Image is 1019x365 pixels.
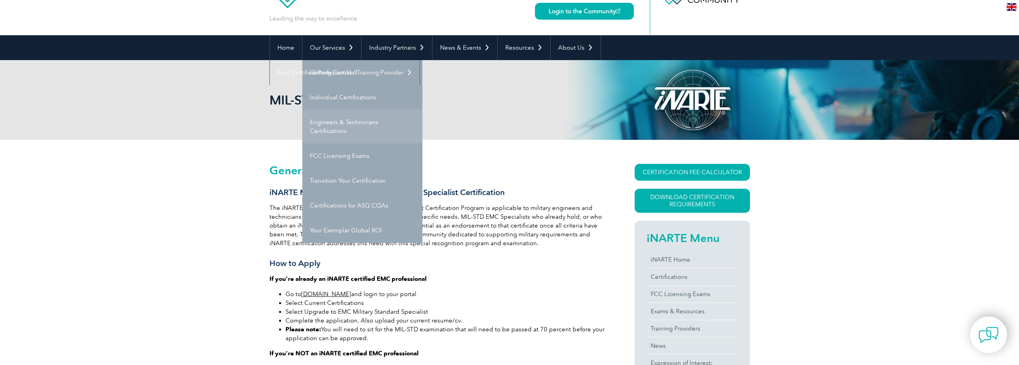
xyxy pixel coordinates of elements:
a: Login to the Community [535,3,634,20]
a: News [647,337,738,354]
a: CERTIFICATION FEE CALCULATOR [635,164,750,181]
a: Download Certification Requirements [635,189,750,213]
a: FCC Licensing Exams [647,286,738,302]
a: Certifications [647,268,738,285]
p: The iNARTE Military Standard (MIL-STD) EMC Specialist Certification Program is applicable to mili... [269,204,606,248]
a: Your Exemplar Global ROI [302,218,422,243]
strong: If you’re NOT an iNARTE certified EMC professional [269,350,418,357]
li: Go to and login to your portal [285,290,606,298]
h3: How to Apply [269,258,606,268]
li: Select Upgrade to EMC Military Standard Specialist [285,307,606,316]
h2: General Overview [269,164,606,177]
a: Exams & Resources [647,303,738,320]
a: Industry Partners [362,35,432,60]
p: Leading the way to excellence [269,14,357,23]
h3: iNARTE Military Standard (MIL-STD) EMC Specialist Certification [269,188,606,198]
h1: MIL-STD EMC Engineer [269,92,577,108]
h2: iNARTE Menu [647,232,738,244]
li: You will need to sit for the MIL-STD examination that will need to be passed at 70 percent before... [285,325,606,343]
a: FCC Licensing Exams [302,143,422,168]
a: Individual Certifications [302,85,422,110]
img: open_square.png [616,9,620,13]
a: News & Events [432,35,497,60]
li: Complete the application. Also upload your current resume/cv. [285,316,606,325]
a: [DOMAIN_NAME] [301,290,351,298]
img: en [1007,3,1017,11]
a: Certifications for ASQ CQAs [302,193,422,218]
a: Our Services [302,35,361,60]
a: Resources [498,35,550,60]
a: Home [270,35,302,60]
a: Training Providers [647,320,738,337]
a: About Us [551,35,601,60]
li: Select Current Certifications [285,298,606,307]
a: iNARTE Home [647,251,738,268]
strong: Please note: [285,326,321,333]
strong: If you’re already an iNARTE certified EMC professional [269,275,426,282]
img: contact-chat.png [979,325,999,345]
a: Find Certified Professional / Training Provider [270,60,420,85]
a: Engineers & Technicians Certifications [302,110,422,143]
a: Transition Your Certification [302,168,422,193]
